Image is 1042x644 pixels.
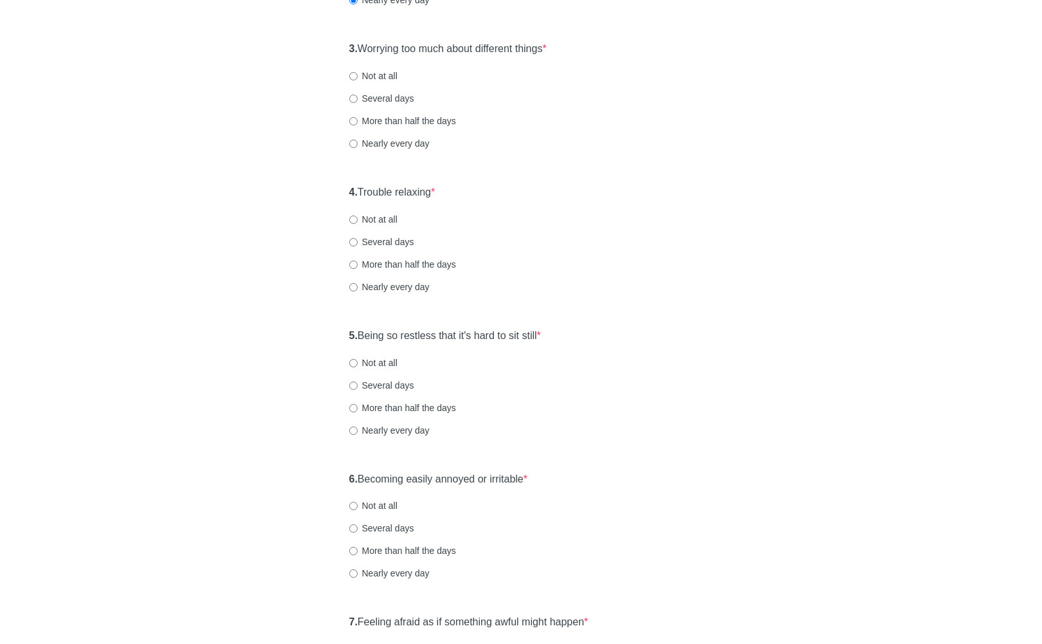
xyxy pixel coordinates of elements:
strong: 3. [349,43,358,54]
label: Becoming easily annoyed or irritable [349,472,528,487]
label: Several days [349,235,414,248]
input: Not at all [349,216,358,224]
input: Not at all [349,502,358,510]
label: More than half the days [349,258,456,271]
input: Several days [349,95,358,103]
label: Worrying too much about different things [349,42,547,57]
input: Nearly every day [349,140,358,148]
strong: 6. [349,474,358,484]
label: Not at all [349,499,398,512]
label: Feeling afraid as if something awful might happen [349,615,589,630]
input: Nearly every day [349,569,358,578]
input: Not at all [349,72,358,80]
input: Several days [349,382,358,390]
label: Nearly every day [349,567,430,580]
label: Several days [349,522,414,535]
label: Not at all [349,213,398,226]
input: Nearly every day [349,283,358,291]
strong: 7. [349,616,358,627]
label: Not at all [349,356,398,369]
label: Being so restless that it's hard to sit still [349,329,541,344]
label: Trouble relaxing [349,185,435,200]
input: Several days [349,238,358,246]
label: Several days [349,379,414,392]
input: More than half the days [349,547,358,555]
strong: 4. [349,187,358,198]
input: More than half the days [349,117,358,125]
input: Nearly every day [349,427,358,435]
input: Not at all [349,359,358,367]
input: More than half the days [349,404,358,412]
label: More than half the days [349,401,456,414]
label: Several days [349,92,414,105]
input: Several days [349,524,358,533]
strong: 5. [349,330,358,341]
label: Nearly every day [349,137,430,150]
label: More than half the days [349,115,456,127]
label: Not at all [349,69,398,82]
label: More than half the days [349,544,456,557]
label: Nearly every day [349,424,430,437]
input: More than half the days [349,261,358,269]
label: Nearly every day [349,281,430,293]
